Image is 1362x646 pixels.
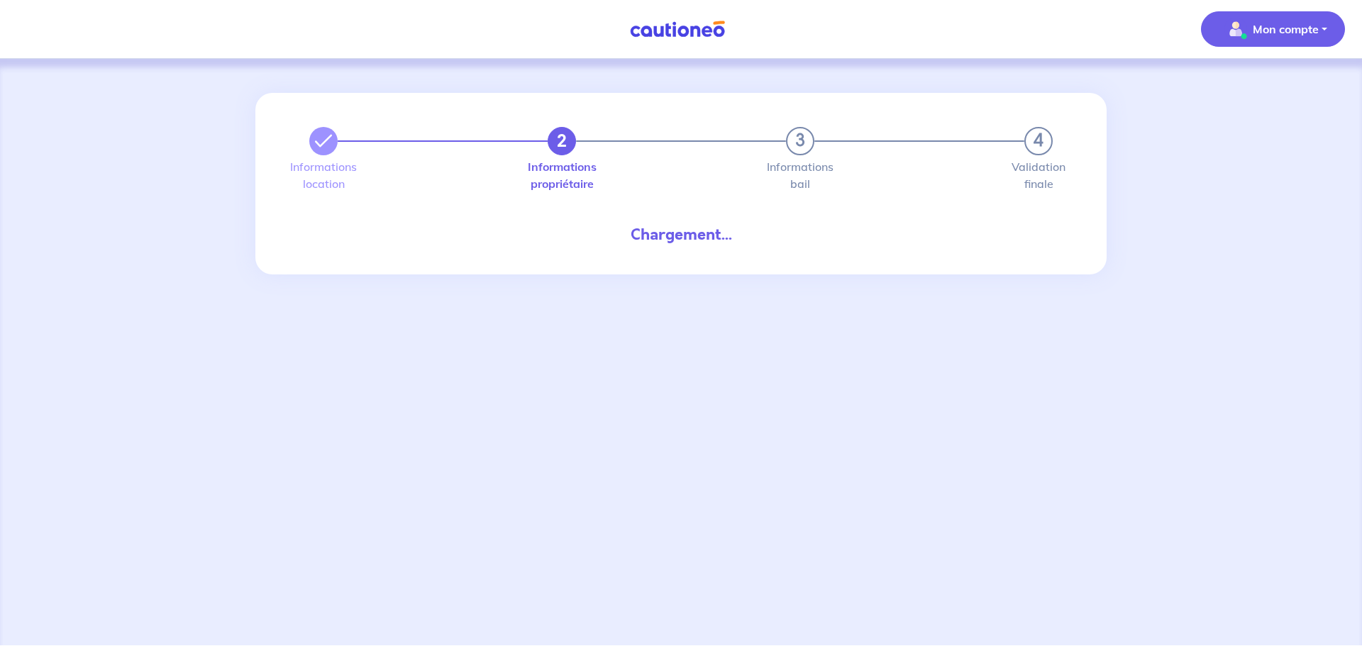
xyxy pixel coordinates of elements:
[548,161,576,189] label: Informations propriétaire
[1224,18,1247,40] img: illu_account_valid_menu.svg
[548,127,576,155] button: 2
[624,21,731,38] img: Cautioneo
[298,223,1064,246] div: Chargement...
[309,161,338,189] label: Informations location
[1253,21,1319,38] p: Mon compte
[1201,11,1345,47] button: illu_account_valid_menu.svgMon compte
[786,161,814,189] label: Informations bail
[1024,161,1053,189] label: Validation finale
